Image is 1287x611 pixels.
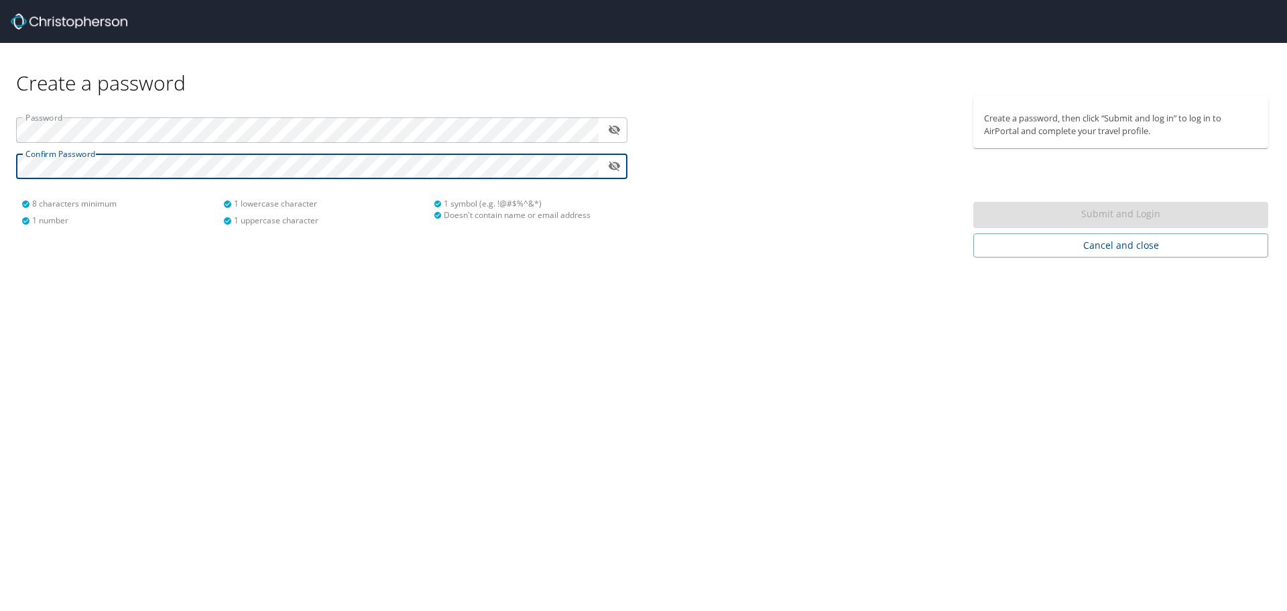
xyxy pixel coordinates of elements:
button: Cancel and close [973,233,1268,258]
span: Cancel and close [984,237,1258,254]
div: Create a password [16,43,1271,96]
div: 1 symbol (e.g. !@#$%^&*) [434,198,619,209]
p: Create a password, then click “Submit and log in” to log in to AirPortal and complete your travel... [984,112,1258,137]
div: 1 lowercase character [223,198,425,209]
img: Christopherson_logo_rev.png [11,13,127,30]
button: toggle password visibility [604,119,625,140]
div: 1 uppercase character [223,215,425,226]
button: toggle password visibility [604,156,625,176]
div: Doesn't contain name or email address [434,209,619,221]
div: 1 number [21,215,223,226]
div: 8 characters minimum [21,198,223,209]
